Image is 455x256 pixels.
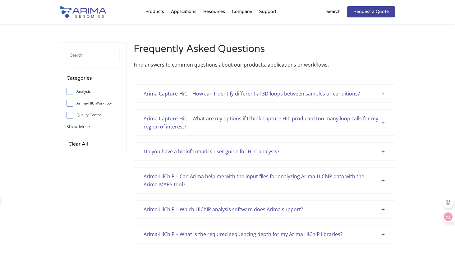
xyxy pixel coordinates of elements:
label: Quality Control [67,110,120,120]
input: Search [67,49,120,61]
div: Arima-HiChIP – Can Arima help me with the input files for analyzing Arima-HiChIP data with the Ar... [144,172,385,189]
div: Arima-HiChIP – Which HiChIP analysis software does Arima support? [144,205,385,213]
span: Show More [67,123,90,129]
label: Analysis [67,87,120,96]
img: Arima-Genomics-logo [60,6,106,18]
div: Arima Capture-HiC – What are my options if I think Capture HiC produced too many loop calls for m... [144,114,385,131]
p: Find answers to common questions about our products, applications or workflows. [134,61,395,69]
div: Arima Capture-HiC – How can I identify differential 3D loops between samples or conditions? [144,90,385,98]
label: Arima-HIC Workflow [67,99,120,108]
div: Arima-HiChIP – What is the required sequencing depth for my Arima HiChIP libraries? [144,230,385,238]
p: Search [326,8,341,16]
h4: Categories [67,74,120,87]
a: Request a Quote [347,6,395,17]
h2: Frequently Asked Questions [134,42,395,61]
input: Clear All [67,140,90,148]
div: Do you have a bioinformatics user guide for Hi-C analysis? [144,147,385,156]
